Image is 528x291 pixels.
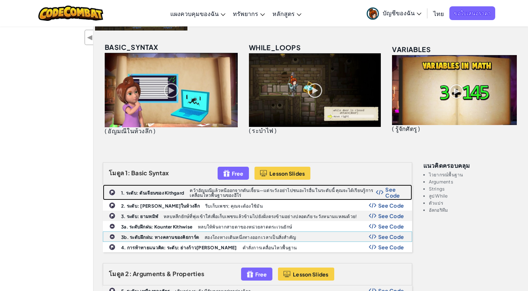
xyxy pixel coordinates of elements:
[392,55,517,125] img: variables_unlocked.png
[369,244,376,250] img: Show Code Logo
[121,214,158,219] b: 3. ระดับ: ยามทมิฬ
[109,212,116,219] img: IconChallengeLevel.svg
[249,127,251,134] span: (
[252,127,273,134] span: ระบำไฟ
[233,10,258,17] span: ทรัพยากร
[87,32,93,43] span: ◀
[121,245,237,250] b: 4. การท้าทายแนวคิด: ระดับ: ย่างก้าว[PERSON_NAME]
[275,127,276,134] span: )
[109,223,115,229] img: IconPracticeLevel.svg
[232,170,243,176] span: Free
[243,245,297,250] p: คำสั่งการเคลื่อนไหวพื้นฐาน
[378,234,404,240] span: See Code
[378,202,404,208] span: See Code
[429,172,519,177] li: ไวยากรณ์พื้นฐาน
[369,224,376,229] img: Show Code Logo
[378,244,404,250] span: See Code
[423,162,519,169] h3: แนวคิดครอบคลุม
[376,190,383,195] img: Show Code Logo
[164,214,357,219] p: หลบหลีกยักษ์ที่พุ่งเข้าใส่เพื่อเก็บเพชรแล้วข้ามไปยังฝั่งตรงข้ามอย่างปลอดภัย ระวังหนามแหลมด้วย!
[449,6,495,20] a: ขอใบเสนอราคา
[378,223,404,229] span: See Code
[105,43,158,51] span: basic_syntax
[170,10,219,17] span: แผงควบคุมของฉัน
[429,179,519,184] li: Arguments
[121,203,200,209] b: 2. ระดับ: [PERSON_NAME]ในห้วงลึก
[190,188,376,198] p: คว้าอัญมณีแล้วหนีออกจากดันเจี้ยน—แต่ระวังอย่าไปชนอะไรอื่น ในระดับนี้ คุณจะได้เรียนรู้การเคลื่อนไห...
[205,235,296,240] p: สองโถงทางเดินหนึ่งทางออก เวลาเป็นสิ่งสำคัญ
[109,202,116,209] img: IconChallengeLevel.svg
[383,9,421,17] span: บัญชีของฉัน
[378,213,404,219] span: See Code
[167,3,229,23] a: แผงควบคุมของฉัน
[247,270,253,278] img: IconFreeLevelv2.svg
[133,270,204,278] span: Arguments & Properties
[433,10,444,17] span: ไทย
[105,127,107,135] span: (
[392,45,431,54] span: variables
[109,169,124,177] span: โมดูล
[363,1,425,25] a: บัญชีของฉัน
[269,170,305,176] span: Lesson Slides
[430,3,448,23] a: ไทย
[255,271,267,277] span: Free
[103,211,412,221] a: 3. ระดับ: ยามทมิฬ หลบหลีกยักษ์ที่พุ่งเข้าใส่เพื่อเก็บเพชรแล้วข้ามไปยังฝั่งตรงข้ามอย่างปลอดภัย ระว...
[429,201,519,205] li: ตัวแปร
[103,185,412,200] a: 1. ระดับ: ดันเจียนของ Kithgard คว้าอัญมณีแล้วหนีออกจากดันเจี้ยน—แต่ระวังอย่าไปชนอะไรอื่น ในระดับน...
[109,234,115,240] img: IconPracticeLevel.svg
[223,169,230,178] img: IconFreeLevelv2.svg
[278,268,334,281] button: Lesson Slides
[229,3,269,23] a: ทรัพยากร
[131,169,169,177] span: Basic Syntax
[103,242,412,252] a: 4. การท้าทายแนวคิด: ระดับ: ย่างก้าว[PERSON_NAME] คำสั่งการเคลื่อนไหวพื้นฐาน Show Code Logo See Code
[38,6,104,21] img: CodeCombat logo
[125,169,130,177] span: 1:
[205,204,263,208] p: รีบเก็บเพชร; คุณจะต้องใช้มัน
[103,200,412,211] a: 2. ระดับ: [PERSON_NAME]ในห้วงลึก รีบเก็บเพชร; คุณจะต้องใช้มัน Show Code Logo See Code
[103,231,412,242] a: 3b. ระดับฝึกฝน: ทางคลานของคิธการ์ด สองโถงทางเดินหนึ่งทางออก เวลาเป็นสิ่งสำคัญ Show Code Logo See ...
[121,224,192,230] b: 3a. ระดับฝึกฝน: Kounter Kithwise
[109,244,116,250] img: IconChallengeLevel.svg
[125,270,132,278] span: 2:
[369,213,376,218] img: Show Code Logo
[121,190,184,196] b: 1. ระดับ: ดันเจียนของ Kithgard
[105,53,238,127] img: basic_syntax_unlocked.png
[418,125,420,132] span: )
[108,127,152,135] span: อัญมณีในห้วงลึก
[369,234,376,239] img: Show Code Logo
[392,125,394,132] span: (
[249,53,381,127] img: while_loops_unlocked.png
[395,125,417,132] span: รู้จักศัตรู
[429,186,519,191] li: Strings
[367,7,379,20] img: avatar
[198,224,292,229] p: หลบให้พ้นจากสายตาของหน่วยลาดตระเวนยักษ์
[272,10,295,17] span: หลักสูตร
[154,127,155,135] span: )
[249,43,301,52] span: while_loops
[429,194,519,198] li: ลูป While
[109,189,116,196] img: IconChallengeLevel.svg
[385,186,404,198] span: See Code
[121,234,199,240] b: 3b. ระดับฝึกฝน: ทางคลานของคิธการ์ด
[103,221,412,231] a: 3a. ระดับฝึกฝน: Kounter Kithwise หลบให้พ้นจากสายตาของหน่วยลาดตระเวนยักษ์ Show Code Logo See Code
[254,167,311,180] button: Lesson Slides
[269,3,305,23] a: หลักสูตร
[109,270,124,278] span: โมดูล
[369,203,376,208] img: Show Code Logo
[429,208,519,212] li: อัลกอริทึม
[293,271,329,277] span: Lesson Slides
